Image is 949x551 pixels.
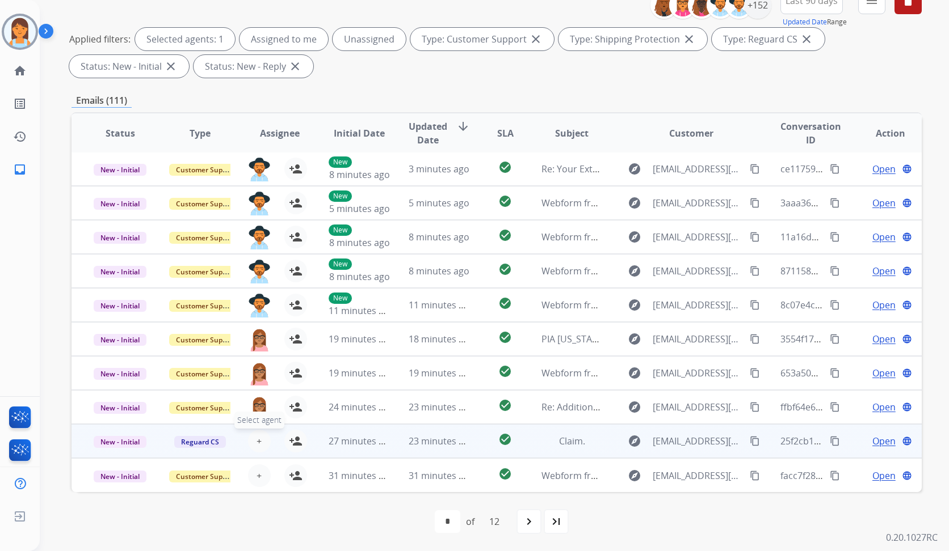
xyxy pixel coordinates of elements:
[289,196,303,210] mat-icon: person_add
[872,332,896,346] span: Open
[135,28,235,50] div: Selected agents: 1
[872,162,896,176] span: Open
[522,515,536,528] mat-icon: navigate_next
[94,334,146,346] span: New - Initial
[750,334,760,344] mat-icon: content_copy
[750,402,760,412] mat-icon: content_copy
[498,364,512,378] mat-icon: check_circle
[410,28,554,50] div: Type: Customer Support
[289,366,303,380] mat-icon: person_add
[174,436,226,448] span: Reguard CS
[830,300,840,310] mat-icon: content_copy
[289,230,303,244] mat-icon: person_add
[872,264,896,278] span: Open
[653,162,744,176] span: [EMAIL_ADDRESS][DOMAIN_NAME]
[94,198,146,210] span: New - Initial
[248,260,271,283] img: agent-avatar
[830,232,840,242] mat-icon: content_copy
[498,433,512,446] mat-icon: check_circle
[628,230,641,244] mat-icon: explore
[541,197,799,209] span: Webform from [EMAIL_ADDRESS][DOMAIN_NAME] on [DATE]
[94,471,146,482] span: New - Initial
[409,435,474,447] span: 23 minutes ago
[653,264,744,278] span: [EMAIL_ADDRESS][DOMAIN_NAME]
[329,270,390,283] span: 8 minutes ago
[169,164,243,176] span: Customer Support
[830,436,840,446] mat-icon: content_copy
[289,434,303,448] mat-icon: person_add
[94,232,146,244] span: New - Initial
[329,401,394,413] span: 24 minutes ago
[169,232,243,244] span: Customer Support
[872,400,896,414] span: Open
[94,164,146,176] span: New - Initial
[409,469,474,482] span: 31 minutes ago
[750,300,760,310] mat-icon: content_copy
[750,198,760,208] mat-icon: content_copy
[628,434,641,448] mat-icon: explore
[555,126,589,140] span: Subject
[248,328,271,351] img: agent-avatar
[780,469,948,482] span: facc7f28-10d7-483f-beb8-d915a9afbee2
[541,367,799,379] span: Webform from [EMAIL_ADDRESS][DOMAIN_NAME] on [DATE]
[94,436,146,448] span: New - Initial
[248,464,271,487] button: +
[334,126,385,140] span: Initial Date
[169,402,243,414] span: Customer Support
[329,156,352,168] p: New
[872,196,896,210] span: Open
[409,367,474,379] span: 19 minutes ago
[780,120,841,147] span: Conversation ID
[169,300,243,312] span: Customer Support
[13,130,27,143] mat-icon: history
[234,412,284,429] span: Select agent
[169,198,243,210] span: Customer Support
[549,515,563,528] mat-icon: last_page
[248,226,271,249] img: agent-avatar
[830,334,840,344] mat-icon: content_copy
[541,163,685,175] span: Re: Your Extend Claims-Follow Up
[248,158,271,181] img: agent-avatar
[329,190,352,202] p: New
[800,32,813,46] mat-icon: close
[628,264,641,278] mat-icon: explore
[329,258,352,270] p: New
[872,434,896,448] span: Open
[69,55,189,78] div: Status: New - Initial
[750,436,760,446] mat-icon: content_copy
[653,366,744,380] span: [EMAIL_ADDRESS][DOMAIN_NAME]
[541,469,799,482] span: Webform from [EMAIL_ADDRESS][DOMAIN_NAME] on [DATE]
[409,401,474,413] span: 23 minutes ago
[541,401,753,413] span: Re: Additional Information Needed for Your Claim
[628,196,641,210] mat-icon: explore
[902,471,912,481] mat-icon: language
[498,160,512,174] mat-icon: check_circle
[248,362,271,385] img: agent-avatar
[902,436,912,446] mat-icon: language
[329,236,390,249] span: 8 minutes ago
[886,531,938,544] p: 0.20.1027RC
[72,94,132,108] p: Emails (111)
[329,168,390,181] span: 8 minutes ago
[248,192,271,215] img: agent-avatar
[329,202,390,215] span: 5 minutes ago
[329,224,352,236] p: New
[260,126,300,140] span: Assignee
[498,262,512,276] mat-icon: check_circle
[94,300,146,312] span: New - Initial
[559,28,707,50] div: Type: Shipping Protection
[830,471,840,481] mat-icon: content_copy
[669,126,713,140] span: Customer
[750,368,760,378] mat-icon: content_copy
[409,333,474,345] span: 18 minutes ago
[248,396,271,419] img: agent-avatar
[169,471,243,482] span: Customer Support
[169,334,243,346] span: Customer Support
[529,32,543,46] mat-icon: close
[257,434,262,448] span: +
[628,162,641,176] mat-icon: explore
[902,266,912,276] mat-icon: language
[257,469,262,482] span: +
[628,400,641,414] mat-icon: explore
[13,163,27,176] mat-icon: inbox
